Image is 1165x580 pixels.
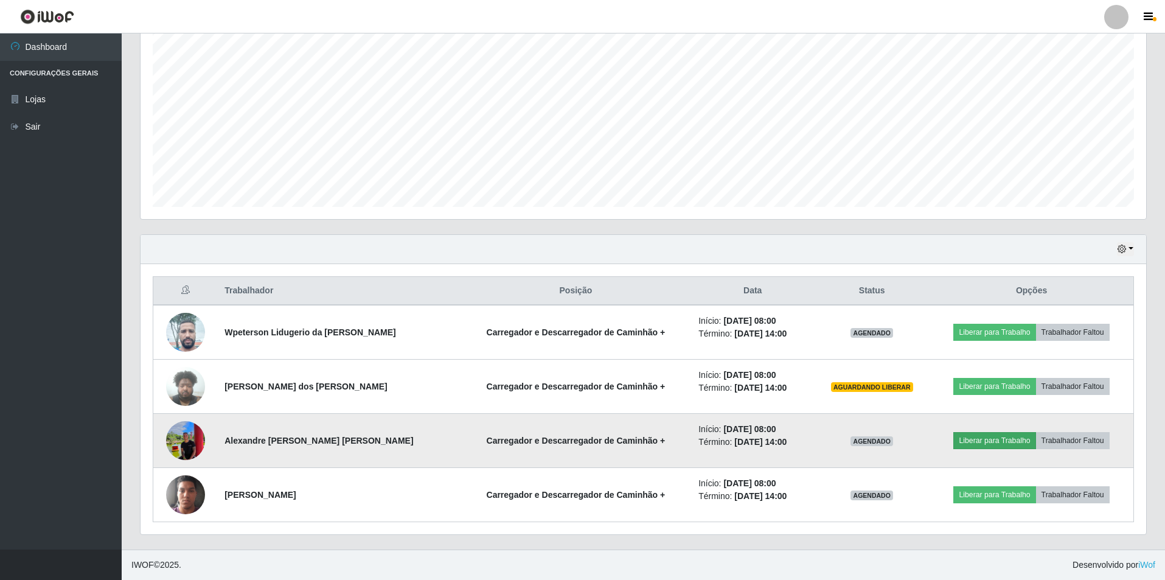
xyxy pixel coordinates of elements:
th: Status [814,277,930,306]
span: AGENDADO [850,328,893,338]
strong: Carregador e Descarregador de Caminhão + [487,327,666,337]
button: Trabalhador Faltou [1036,432,1110,449]
span: Desenvolvido por [1073,559,1155,571]
li: Início: [698,423,807,436]
time: [DATE] 14:00 [734,329,787,338]
time: [DATE] 14:00 [734,437,787,447]
li: Término: [698,436,807,449]
button: Trabalhador Faltou [1036,486,1110,503]
li: Início: [698,369,807,382]
strong: Wpeterson Lidugerio da [PERSON_NAME] [224,327,396,337]
time: [DATE] 14:00 [734,383,787,393]
span: © 2025 . [131,559,181,571]
span: AGENDADO [850,436,893,446]
strong: Carregador e Descarregador de Caminhão + [487,382,666,391]
button: Trabalhador Faltou [1036,378,1110,395]
th: Data [691,277,814,306]
button: Trabalhador Faltou [1036,324,1110,341]
th: Posição [461,277,692,306]
img: 1746027724956.jpeg [166,306,205,358]
th: Opções [930,277,1133,306]
li: Início: [698,315,807,327]
button: Liberar para Trabalho [953,486,1035,503]
time: [DATE] 08:00 [723,424,776,434]
strong: [PERSON_NAME] dos [PERSON_NAME] [224,382,388,391]
a: iWof [1138,560,1155,570]
strong: Carregador e Descarregador de Caminhão + [487,490,666,500]
button: Liberar para Trabalho [953,432,1035,449]
img: 1758031618241.jpeg [166,469,205,520]
strong: Alexandre [PERSON_NAME] [PERSON_NAME] [224,436,413,445]
span: AGENDADO [850,491,893,500]
span: IWOF [131,560,154,570]
img: 1751250700019.jpeg [166,414,205,467]
button: Liberar para Trabalho [953,324,1035,341]
time: [DATE] 08:00 [723,370,776,380]
li: Término: [698,327,807,340]
span: AGUARDANDO LIBERAR [831,382,913,392]
strong: Carregador e Descarregador de Caminhão + [487,436,666,445]
time: [DATE] 08:00 [723,478,776,488]
img: CoreUI Logo [20,9,74,24]
li: Término: [698,490,807,503]
li: Início: [698,477,807,490]
time: [DATE] 14:00 [734,491,787,501]
button: Liberar para Trabalho [953,378,1035,395]
strong: [PERSON_NAME] [224,490,296,500]
li: Término: [698,382,807,394]
th: Trabalhador [217,277,460,306]
img: 1748622275930.jpeg [166,360,205,412]
time: [DATE] 08:00 [723,316,776,326]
